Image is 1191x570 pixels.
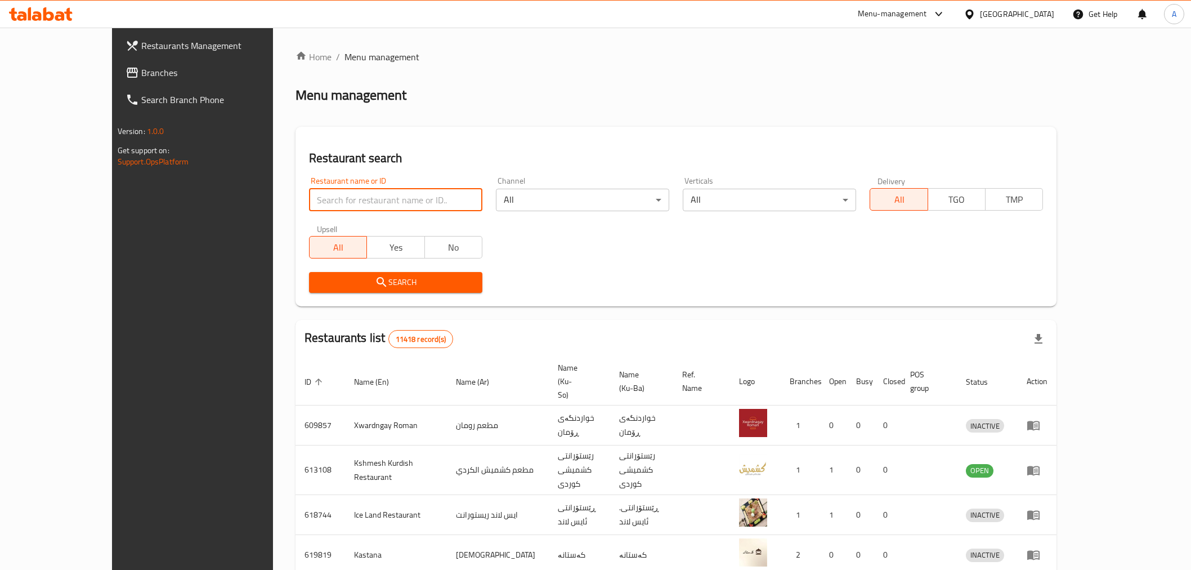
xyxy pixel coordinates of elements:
[933,192,981,208] span: TGO
[336,50,340,64] li: /
[309,236,367,259] button: All
[447,495,549,535] td: ايس لاند ريستورانت
[314,239,362,256] span: All
[781,495,820,535] td: 1
[1172,8,1176,20] span: A
[781,358,820,406] th: Branches
[549,446,610,495] td: رێستۆرانتی کشمیشى كوردى
[429,239,478,256] span: No
[739,409,767,437] img: Xwardngay Roman
[1025,326,1052,353] div: Export file
[447,446,549,495] td: مطعم كشميش الكردي
[305,329,453,348] h2: Restaurants list
[781,406,820,446] td: 1
[875,192,923,208] span: All
[141,66,302,79] span: Branches
[966,509,1004,522] div: INACTIVE
[366,236,424,259] button: Yes
[317,225,338,233] label: Upsell
[295,50,1056,64] nav: breadcrumb
[309,272,482,293] button: Search
[295,495,345,535] td: 618744
[117,86,311,113] a: Search Branch Phone
[141,39,302,52] span: Restaurants Management
[496,189,669,211] div: All
[610,446,673,495] td: رێستۆرانتی کشمیشى كوردى
[295,50,332,64] a: Home
[305,375,326,389] span: ID
[610,495,673,535] td: .ڕێستۆرانتی ئایس لاند
[820,406,847,446] td: 0
[877,177,906,185] label: Delivery
[730,358,781,406] th: Logo
[980,8,1054,20] div: [GEOGRAPHIC_DATA]
[1027,418,1047,432] div: Menu
[309,150,1043,167] h2: Restaurant search
[739,454,767,482] img: Kshmesh Kurdish Restaurant
[619,368,660,395] span: Name (Ku-Ba)
[118,124,145,139] span: Version:
[610,406,673,446] td: خواردنگەی ڕۆمان
[847,446,874,495] td: 0
[820,495,847,535] td: 1
[141,93,302,106] span: Search Branch Phone
[456,375,504,389] span: Name (Ar)
[309,189,482,211] input: Search for restaurant name or ID..
[966,375,1002,389] span: Status
[682,368,717,395] span: Ref. Name
[874,406,901,446] td: 0
[344,50,419,64] span: Menu management
[966,549,1004,562] div: INACTIVE
[739,498,767,527] img: Ice Land Restaurant
[345,406,447,446] td: Xwardngay Roman
[910,368,943,395] span: POS group
[966,420,1004,433] span: INACTIVE
[389,334,453,345] span: 11418 record(s)
[739,538,767,567] img: Kastana
[371,239,420,256] span: Yes
[147,124,164,139] span: 1.0.0
[345,495,447,535] td: Ice Land Restaurant
[549,495,610,535] td: ڕێستۆرانتی ئایس لاند
[117,59,311,86] a: Branches
[847,358,874,406] th: Busy
[558,361,597,402] span: Name (Ku-So)
[295,406,345,446] td: 609857
[990,192,1038,208] span: TMP
[345,446,447,495] td: Kshmesh Kurdish Restaurant
[388,330,453,348] div: Total records count
[1027,508,1047,522] div: Menu
[683,189,856,211] div: All
[874,446,901,495] td: 0
[1018,358,1056,406] th: Action
[118,154,189,169] a: Support.OpsPlatform
[966,509,1004,522] span: INACTIVE
[354,375,404,389] span: Name (En)
[318,275,473,290] span: Search
[117,32,311,59] a: Restaurants Management
[966,464,993,477] span: OPEN
[295,86,406,104] h2: Menu management
[966,549,1004,562] span: INACTIVE
[549,406,610,446] td: خواردنگەی ڕۆمان
[820,446,847,495] td: 1
[447,406,549,446] td: مطعم رومان
[870,188,928,211] button: All
[847,406,874,446] td: 0
[858,7,927,21] div: Menu-management
[820,358,847,406] th: Open
[295,446,345,495] td: 613108
[874,358,901,406] th: Closed
[928,188,986,211] button: TGO
[847,495,874,535] td: 0
[874,495,901,535] td: 0
[1027,548,1047,562] div: Menu
[985,188,1043,211] button: TMP
[1027,464,1047,477] div: Menu
[781,446,820,495] td: 1
[118,143,169,158] span: Get support on:
[424,236,482,259] button: No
